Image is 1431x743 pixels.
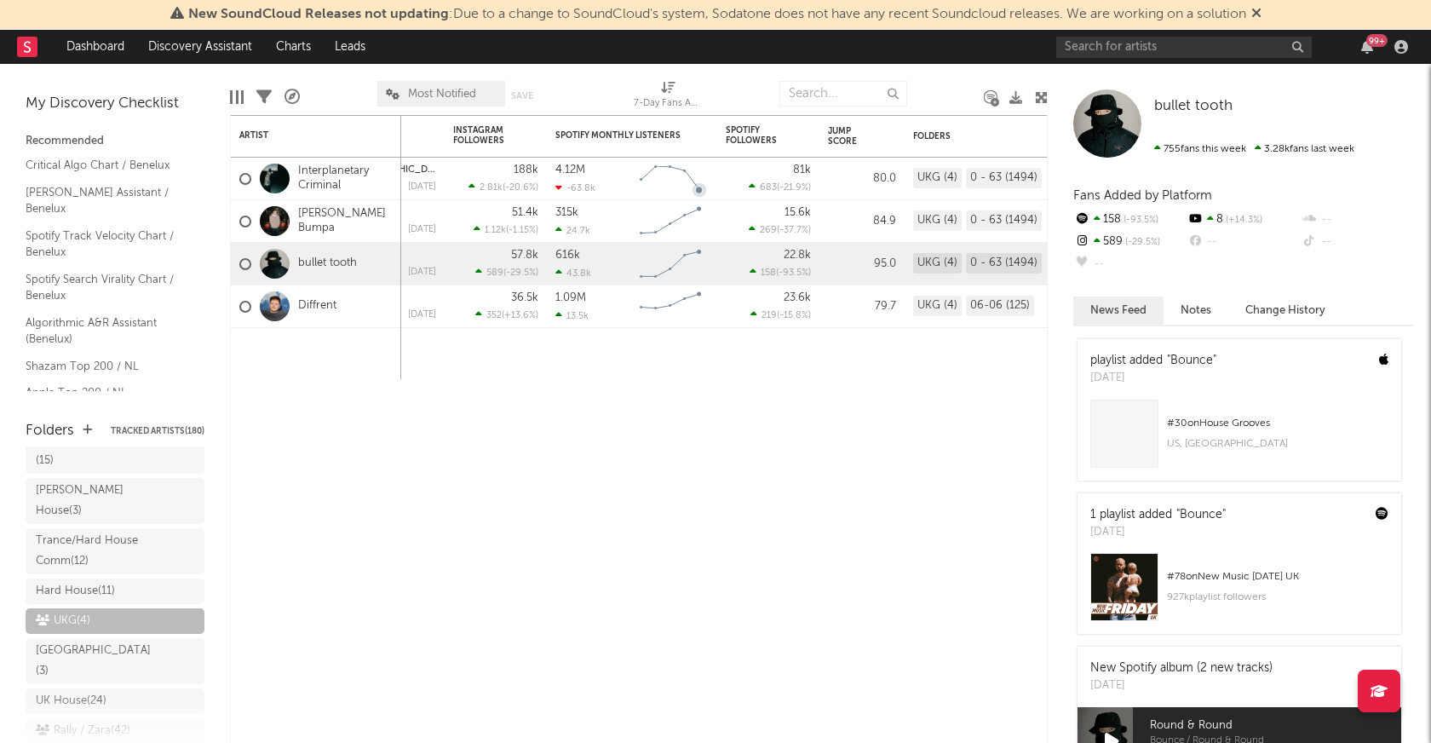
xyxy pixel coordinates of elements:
a: "Bounce" [1167,354,1216,366]
div: Doin' it featuring MC DT [283,208,436,217]
span: : Due to a change to SoundCloud's system, Sodatone does not have any recent Soundcloud releases. ... [188,8,1246,21]
div: ( ) [750,309,811,320]
div: 57.8k [511,250,538,261]
div: 99 + [1366,34,1388,47]
div: 188k [514,164,538,176]
input: Search for artists [1056,37,1312,58]
div: [PERSON_NAME] House ( 3 ) [36,481,156,521]
span: 3.28k fans last week [1154,144,1354,154]
a: Charts [264,30,323,64]
div: 80.0 [828,169,896,189]
a: #78onNew Music [DATE] UK927kplaylist followers [1078,553,1401,634]
div: ( ) [749,224,811,235]
div: Recommended [26,131,204,152]
div: ( ) [750,267,811,278]
button: News Feed [1073,297,1164,325]
div: US, [GEOGRAPHIC_DATA] [1167,434,1388,454]
div: UK House ( 24 ) [36,691,106,711]
div: 158 [1073,209,1187,231]
a: Spotify Track Velocity Chart / Benelux [26,227,187,262]
svg: Chart title [632,285,709,328]
div: UKG (4) [913,168,962,188]
a: UK House(24) [26,688,204,714]
div: 7-Day Fans Added (7-Day Fans Added) [634,72,702,122]
div: 13.5k [555,310,589,321]
div: 4.12M [555,164,585,176]
div: Edit Columns [230,72,244,122]
div: 616k [555,250,580,261]
span: +13.6 % [504,311,536,320]
div: [DATE] [408,182,436,192]
span: 269 [760,226,777,235]
span: Dismiss [1251,8,1261,21]
div: -63.8k [555,182,595,193]
button: Save [511,91,533,101]
input: Search... [779,81,907,107]
button: Change History [1228,297,1342,325]
div: -- [1187,231,1300,253]
svg: Chart title [632,158,709,200]
div: 84.9 [828,211,896,232]
a: Spotify Search Virality Chart / Benelux [26,270,187,305]
a: Trance/Hard House Comm(12) [26,528,204,574]
span: -29.5 % [506,268,536,278]
span: -15.8 % [779,311,808,320]
a: Leads [323,30,377,64]
div: 1.09M [555,292,586,303]
div: [DATE] [1090,370,1216,387]
a: Shazam Top 200 / NL [26,357,187,376]
div: A&R Pipeline [284,72,300,122]
div: Fón Póca (feat. Travy) [283,165,436,175]
span: 589 [486,268,503,278]
span: New SoundCloud Releases not updating [188,8,449,21]
span: 2.81k [480,183,503,193]
div: Artist [239,130,367,141]
a: Apple Top 200 / NL [26,383,187,402]
a: UKG(4) [26,608,204,634]
div: 315k [555,207,578,218]
div: [DATE] [1090,524,1226,541]
span: bullet tooth [1154,99,1233,113]
a: Dashboard [55,30,136,64]
span: +14.3 % [1223,216,1262,225]
div: 0 - 63 (1494) [966,168,1042,188]
div: 8 [1187,209,1300,231]
div: UKG (4) [913,253,962,274]
div: [DATE] [408,225,436,234]
a: Critical Algo Chart / Benelux [26,156,187,175]
svg: Chart title [632,243,709,285]
a: [PERSON_NAME] Assistant / Benelux [26,183,187,218]
div: [DATE] [408,310,436,320]
span: 158 [761,268,776,278]
div: 927k playlist followers [1167,587,1388,608]
span: -93.5 % [779,268,808,278]
div: Folders [913,131,1041,141]
div: ( ) [749,181,811,193]
a: [GEOGRAPHIC_DATA](15) [26,428,204,474]
a: [PERSON_NAME] Bumpa [298,207,393,236]
div: 0 - 63 (1494) [966,210,1042,231]
span: 755 fans this week [1154,144,1246,154]
div: 43.8k [555,268,591,279]
div: # 78 on New Music [DATE] UK [1167,567,1388,587]
div: 22.8k [784,250,811,261]
span: 352 [486,311,502,320]
a: bullet tooth [298,256,357,271]
div: [GEOGRAPHIC_DATA] ( 3 ) [36,641,156,682]
a: Diffrent [298,299,336,314]
span: Round & Round [1150,716,1401,736]
a: [PERSON_NAME] House(3) [26,478,204,524]
div: 7-Day Fans Added (7-Day Fans Added) [634,94,702,114]
div: # 30 on House Grooves [1167,413,1388,434]
a: Discovery Assistant [136,30,264,64]
div: ( ) [474,224,538,235]
div: UKG ( 4 ) [36,611,90,631]
div: 589 [1073,231,1187,253]
span: 219 [761,311,777,320]
div: -- [1301,209,1414,231]
div: -- [1301,231,1414,253]
div: 36.5k [511,292,538,303]
span: 1.12k [485,226,506,235]
button: Notes [1164,297,1228,325]
a: Hard House(11) [26,579,204,604]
